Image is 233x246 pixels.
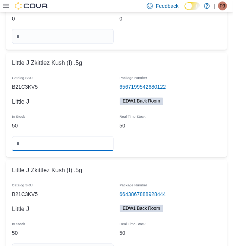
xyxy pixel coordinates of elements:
div: Catalog SKU [9,178,117,190]
div: 50 [117,119,224,133]
div: In Stock [9,110,117,122]
a: 6567199542680122 [120,83,166,92]
input: Dark Mode [185,2,200,10]
span: B21C3KV5 [12,190,38,199]
a: 6643867888928444 [120,190,166,199]
span: Little J [12,205,29,214]
div: 50 [9,226,117,241]
div: Catalog SKU [9,71,117,83]
div: Phoebe-3934 Yazzie [218,1,227,10]
div: 50 [9,119,117,133]
span: P3 [220,1,226,10]
span: Little J [12,98,29,107]
div: 0 [9,11,117,26]
span: EDW1 Back Room [120,98,164,105]
div: Package Number [117,71,224,83]
div: 50 [117,226,224,241]
span: EDW1 Back Room [123,205,160,212]
div: Package Number [117,178,224,190]
div: Real Time Stock [117,217,224,229]
span: B21C3KV5 [12,83,38,92]
span: Little J Zkittlez Kush (I) .5g [12,166,82,175]
div: Real Time Stock [117,110,224,122]
span: Feedback [156,2,179,10]
div: In Stock [9,217,117,229]
span: EDW1 Back Room [123,98,160,105]
div: 0 [117,11,224,26]
span: EDW1 Back Room [120,205,164,212]
img: Cova [15,2,48,10]
p: | [214,1,215,10]
span: Little J Zkittlez Kush (I) .5g [12,59,82,68]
